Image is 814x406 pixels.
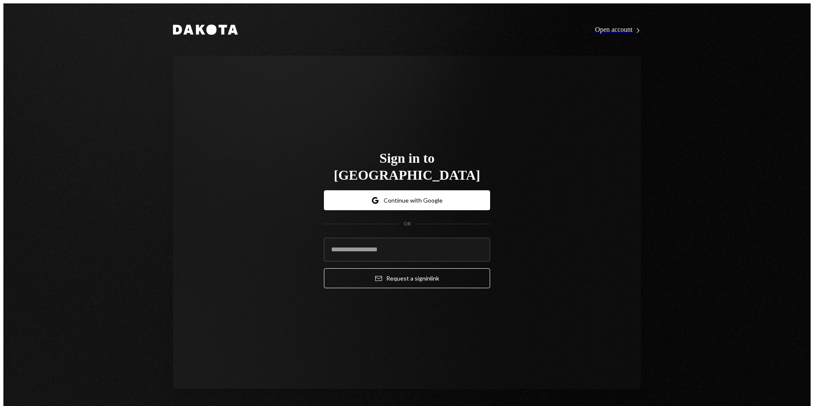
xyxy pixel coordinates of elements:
a: Open account [595,25,641,34]
div: OR [404,220,411,228]
div: Open account [595,26,641,34]
button: Request a signinlink [324,268,490,288]
button: Continue with Google [324,190,490,210]
h1: Sign in to [GEOGRAPHIC_DATA] [324,150,490,184]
